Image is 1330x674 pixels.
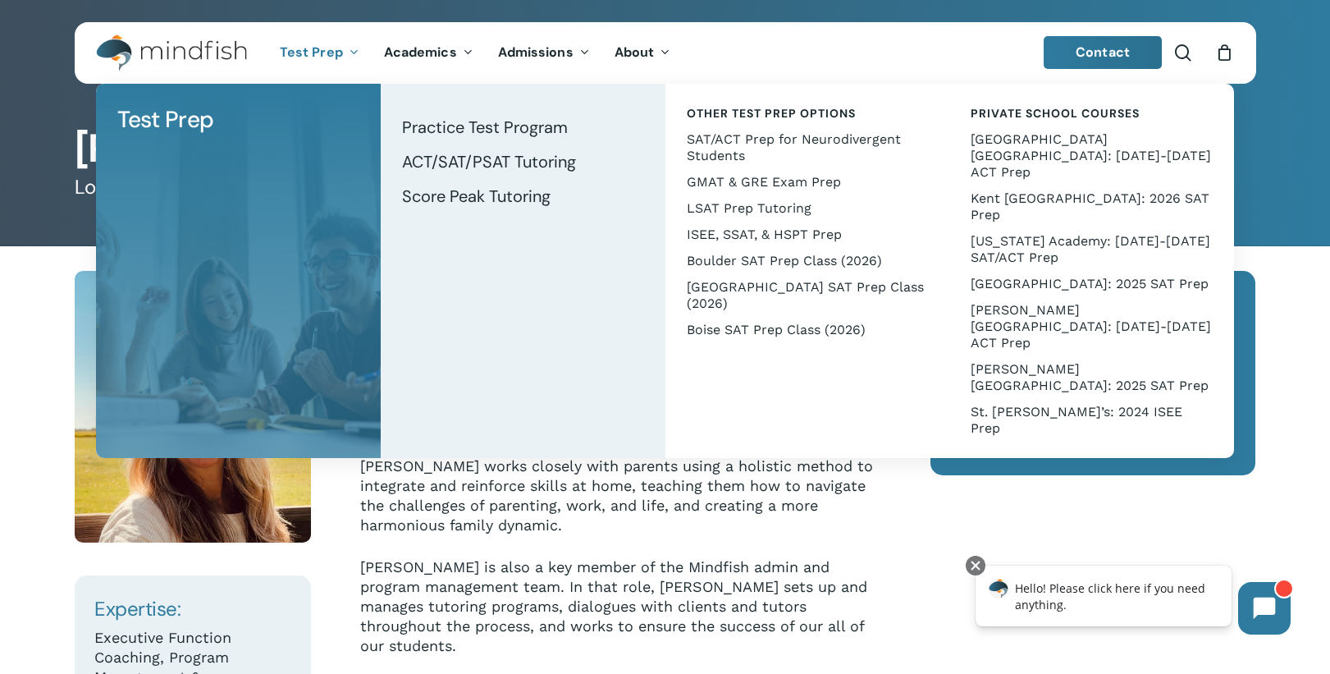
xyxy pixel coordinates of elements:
[498,44,574,61] span: Admissions
[384,44,457,61] span: Academics
[75,271,312,543] img: Jen Eyberg
[267,46,372,60] a: Test Prep
[280,44,343,61] span: Test Prep
[75,174,427,199] span: Location: [GEOGRAPHIC_DATA], Online
[267,22,683,84] nav: Main Menu
[94,596,181,621] span: Expertise:
[372,46,486,60] a: Academics
[117,104,214,135] span: Test Prep
[966,100,1218,126] a: Private School Courses
[112,100,364,140] a: Test Prep
[486,46,602,60] a: Admissions
[615,44,655,61] span: About
[971,106,1140,121] span: Private School Courses
[682,100,934,126] a: Other Test Prep Options
[1044,36,1162,69] a: Contact
[1216,44,1234,62] a: Cart
[958,552,1307,651] iframe: Chatbot
[75,129,1256,168] h1: [PERSON_NAME]
[1076,44,1130,61] span: Contact
[602,46,683,60] a: About
[75,22,1256,84] header: Main Menu
[687,106,856,121] span: Other Test Prep Options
